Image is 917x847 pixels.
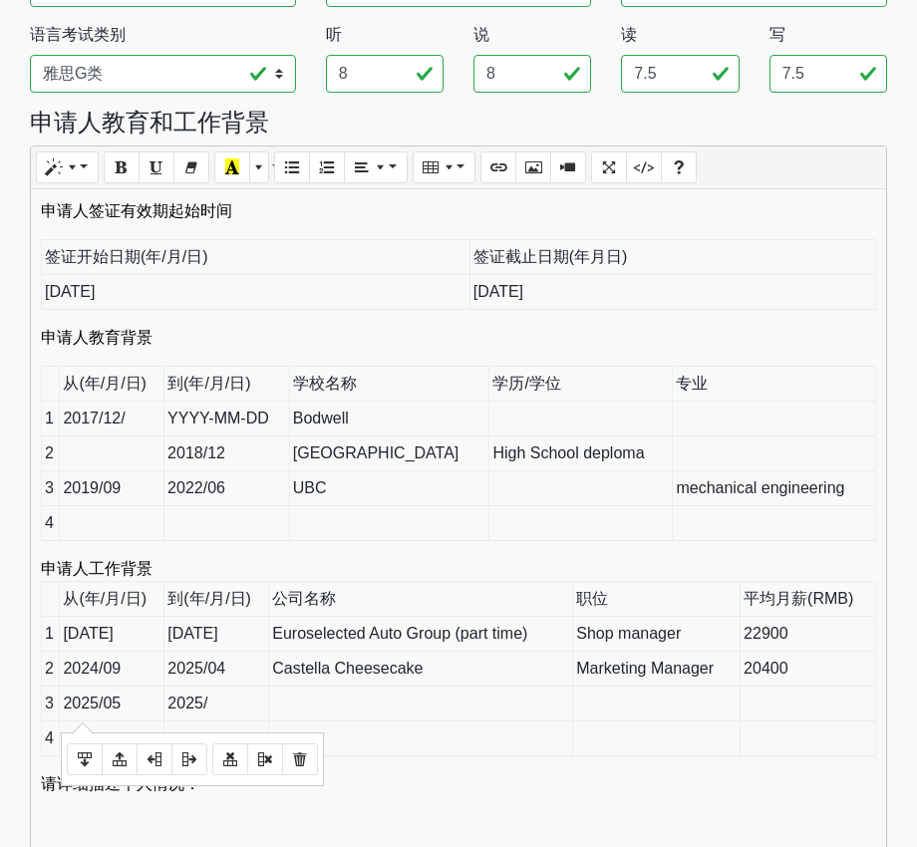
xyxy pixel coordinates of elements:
button: Add row below [67,743,103,775]
td: 从(年/月/日) [60,367,164,402]
td: 4 [42,506,60,541]
td: 2025/05 [60,687,164,721]
td: 3 [42,471,60,506]
p: 申请人签证有效期起始时间 [41,199,876,223]
td: Shop manager [573,617,741,652]
td: mechanical engineering [673,471,876,506]
button: Add row above [102,743,138,775]
td: [DATE] [60,617,164,652]
td: Bodwell [289,402,489,436]
button: Paragraph [344,151,407,183]
button: Underline (⌘+U) [139,151,174,183]
td: 签证开始日期(年/月/日) [42,240,470,275]
button: Recent Color [214,151,250,183]
button: Remove Font Style (⌘+\) [173,151,209,183]
td: Castella Cheesecake [269,652,573,687]
label: 语言考试类别 [30,23,126,47]
td: 学历/学位 [489,367,673,402]
button: Add column right [171,743,207,775]
td: 专业 [673,367,876,402]
button: Delete row [212,743,248,775]
td: UBC [289,471,489,506]
td: 2 [42,652,60,687]
td: [DATE] [469,275,875,310]
td: High School deploma [489,436,673,471]
td: 平均月薪(RMB) [741,582,876,617]
label: 写 [769,23,785,47]
button: Table [413,151,475,183]
h4: 申请人教育和工作背景 [30,109,887,138]
td: 3 [42,687,60,721]
p: 申请人教育背景 [41,326,876,350]
button: Unordered list (⌘+⇧+NUM7) [274,151,310,183]
button: Full Screen [591,151,627,183]
label: 说 [473,23,489,47]
td: 到(年/月/日) [164,582,269,617]
td: Euroselected Auto Group (part time) [269,617,573,652]
button: Help [661,151,697,183]
button: Delete table [282,743,318,775]
td: 学校名称 [289,367,489,402]
td: 2019/09 [60,471,164,506]
td: 公司名称 [269,582,573,617]
button: More Color [249,151,269,183]
td: 到(年/月/日) [164,367,290,402]
td: 1 [42,617,60,652]
button: Ordered list (⌘+⇧+NUM8) [309,151,345,183]
button: Add column left [137,743,172,775]
button: Style [36,151,99,183]
td: 2022/06 [164,471,290,506]
td: 签证截止日期(年月日) [469,240,875,275]
td: 4 [42,721,60,756]
label: 听 [326,23,342,47]
td: 2025/04 [164,652,269,687]
button: Bold (⌘+B) [104,151,140,183]
td: 从(年/月/日) [60,582,164,617]
td: 2017/12/ [60,402,164,436]
td: [DATE] [164,617,269,652]
button: Delete column [247,743,283,775]
td: 2025/ [164,687,269,721]
td: Marketing Manager [573,652,741,687]
button: Code View [626,151,662,183]
td: YYYY-MM-DD [164,402,290,436]
td: 2018/12 [164,436,290,471]
td: [DATE] [42,275,470,310]
td: [GEOGRAPHIC_DATA] [289,436,489,471]
td: 2024/09 [60,652,164,687]
button: Video [550,151,586,183]
td: 2 [42,436,60,471]
td: 职位 [573,582,741,617]
td: 22900 [741,617,876,652]
label: 读 [621,23,637,47]
button: Picture [515,151,551,183]
button: Link (⌘+K) [480,151,516,183]
td: 20400 [741,652,876,687]
td: 1 [42,402,60,436]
